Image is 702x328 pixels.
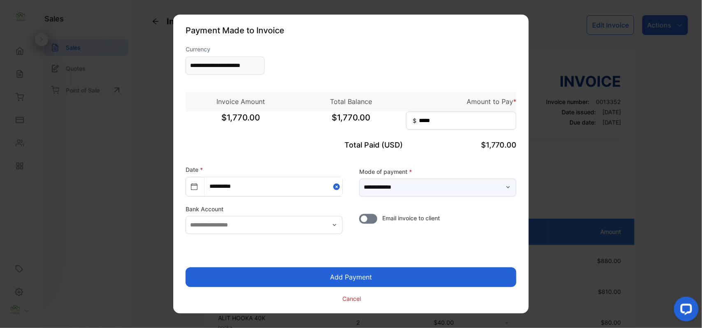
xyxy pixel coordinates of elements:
button: Close [333,178,342,196]
p: Amount to Pay [406,97,516,107]
p: Cancel [343,294,361,303]
p: Payment Made to Invoice [186,25,516,37]
label: Date [186,166,203,173]
span: Email invoice to client [382,214,440,223]
label: Currency [186,45,265,54]
p: Total Paid (USD) [296,140,406,151]
button: Add Payment [186,268,516,287]
span: $1,770.00 [481,141,516,150]
span: $ [413,117,416,125]
p: Invoice Amount [186,97,296,107]
label: Bank Account [186,205,343,214]
label: Mode of payment [359,167,516,176]
iframe: LiveChat chat widget [667,293,702,328]
span: $1,770.00 [296,112,406,132]
span: $1,770.00 [186,112,296,132]
p: Total Balance [296,97,406,107]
